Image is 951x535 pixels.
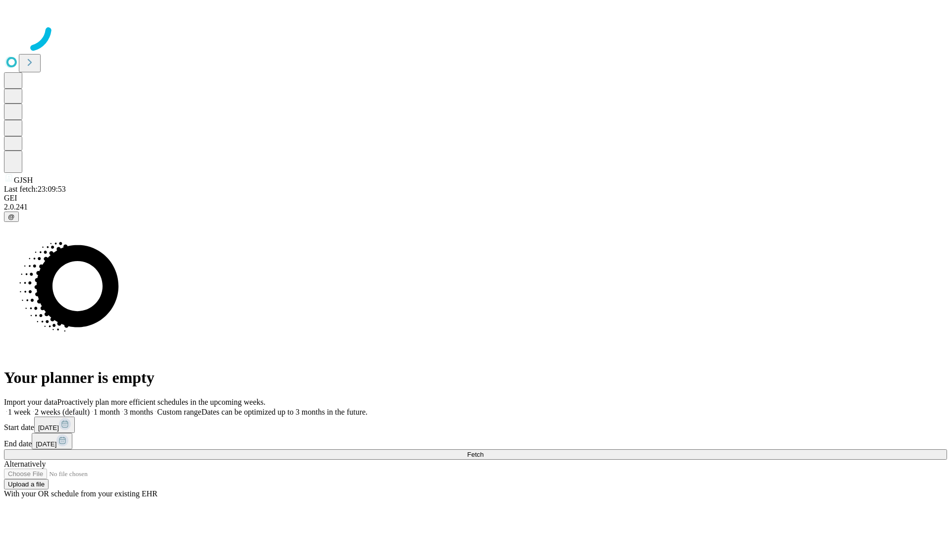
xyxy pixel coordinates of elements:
[4,449,947,460] button: Fetch
[35,408,90,416] span: 2 weeks (default)
[4,479,49,489] button: Upload a file
[8,213,15,220] span: @
[4,212,19,222] button: @
[467,451,483,458] span: Fetch
[32,433,72,449] button: [DATE]
[4,398,57,406] span: Import your data
[124,408,153,416] span: 3 months
[4,460,46,468] span: Alternatively
[94,408,120,416] span: 1 month
[4,203,947,212] div: 2.0.241
[4,433,947,449] div: End date
[4,417,947,433] div: Start date
[202,408,368,416] span: Dates can be optimized up to 3 months in the future.
[157,408,201,416] span: Custom range
[4,489,158,498] span: With your OR schedule from your existing EHR
[4,194,947,203] div: GEI
[14,176,33,184] span: GJSH
[57,398,265,406] span: Proactively plan more efficient schedules in the upcoming weeks.
[38,424,59,431] span: [DATE]
[36,440,56,448] span: [DATE]
[8,408,31,416] span: 1 week
[4,185,66,193] span: Last fetch: 23:09:53
[4,369,947,387] h1: Your planner is empty
[34,417,75,433] button: [DATE]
